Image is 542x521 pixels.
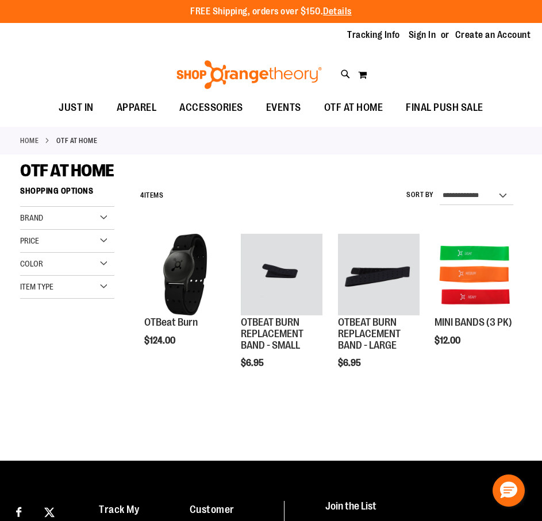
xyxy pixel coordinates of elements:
img: Shop Orangetheory [175,60,324,89]
strong: OTF AT HOME [56,136,98,146]
span: $12.00 [435,335,462,346]
span: Brand [20,213,43,222]
a: JUST IN [47,95,105,121]
div: product [139,228,232,375]
img: OTBEAT BURN REPLACEMENT BAND - LARGE [338,234,420,315]
a: Visit our X page [40,501,60,521]
strong: Shopping Options [20,181,114,207]
a: Tracking Info [347,29,400,41]
a: Sign In [409,29,436,41]
div: product [332,228,425,397]
span: APPAREL [117,95,157,121]
button: Hello, have a question? Let’s chat. [493,474,525,507]
img: Main view of OTBeat Burn 6.0-C [144,234,226,315]
span: Price [20,236,39,245]
a: Visit our Facebook page [9,501,29,521]
a: MINI BANDS (3 PK) [435,234,516,317]
a: Create an Account [455,29,531,41]
span: ACCESSORIES [179,95,243,121]
span: Item Type [20,282,53,291]
a: Details [323,6,352,17]
span: FINAL PUSH SALE [406,95,483,121]
span: JUST IN [59,95,94,121]
a: Main view of OTBeat Burn 6.0-C [144,234,226,317]
a: OTBEAT BURN REPLACEMENT BAND - SMALL [241,234,322,317]
a: APPAREL [105,95,168,121]
a: ACCESSORIES [168,95,255,121]
span: $124.00 [144,335,177,346]
div: product [235,228,328,397]
a: FINAL PUSH SALE [394,95,495,121]
span: EVENTS [266,95,301,121]
span: OTF AT HOME [20,161,114,180]
img: MINI BANDS (3 PK) [435,234,516,315]
a: OTBEAT BURN REPLACEMENT BAND - LARGE [338,234,420,317]
span: $6.95 [241,358,266,368]
span: $6.95 [338,358,363,368]
img: OTBEAT BURN REPLACEMENT BAND - SMALL [241,234,322,315]
span: 4 [140,191,144,199]
a: Home [20,136,39,146]
p: FREE Shipping, orders over $150. [190,5,352,18]
a: EVENTS [255,95,313,121]
img: Twitter [44,507,55,518]
div: product [429,228,522,375]
span: OTF AT HOME [324,95,383,121]
a: OTF AT HOME [313,95,395,121]
a: OTBEAT BURN REPLACEMENT BAND - LARGE [338,317,401,351]
h2: Items [140,187,163,204]
label: Sort By [406,190,434,200]
a: MINI BANDS (3 PK) [435,317,512,328]
a: OTBeat Burn [144,317,198,328]
span: Color [20,259,43,268]
a: OTBEAT BURN REPLACEMENT BAND - SMALL [241,317,303,351]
